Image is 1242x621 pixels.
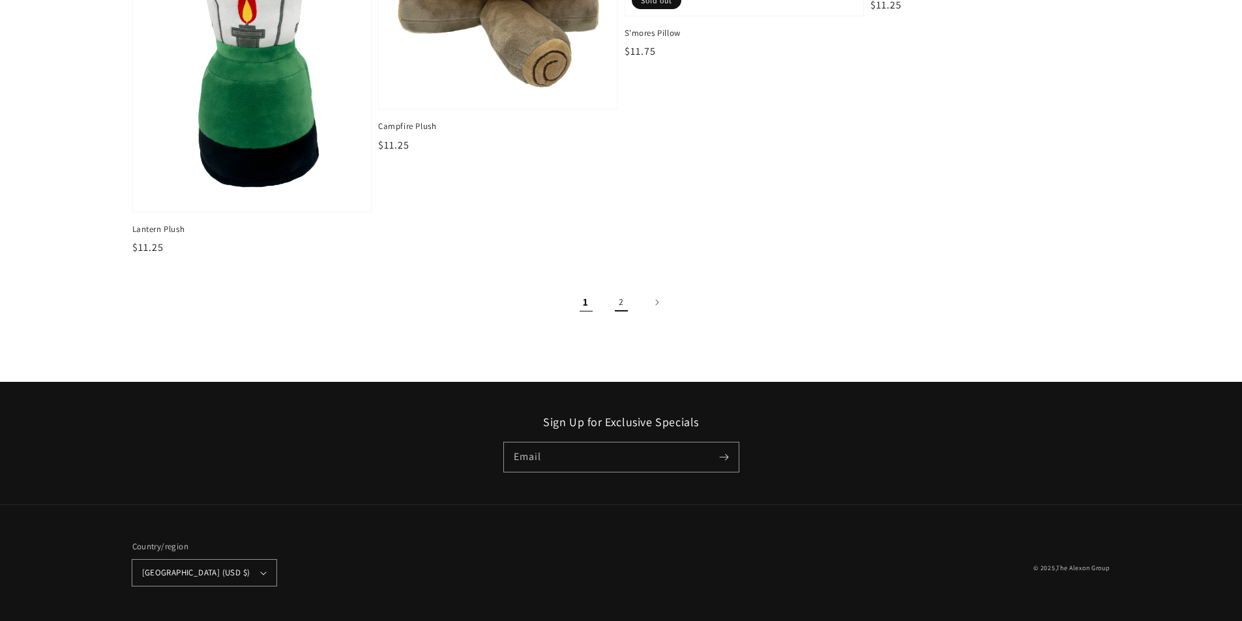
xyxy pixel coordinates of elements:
small: © 2025, [1033,564,1110,572]
h2: Sign Up for Exclusive Specials [132,414,1110,429]
button: [GEOGRAPHIC_DATA] (USD $) [132,560,276,586]
span: $11.75 [625,44,656,58]
span: $11.25 [132,240,164,254]
h2: Country/region [132,540,276,553]
span: Page 1 [572,288,600,317]
span: Campfire Plush [378,121,618,132]
a: The Alexon Group [1056,564,1110,572]
span: Lantern Plush [132,224,372,235]
a: Page 2 [607,288,636,317]
a: Next page [642,288,671,317]
nav: Pagination [132,288,1110,317]
button: Subscribe [710,442,739,471]
span: S'mores Pillow [625,27,865,39]
span: $11.25 [378,138,409,152]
